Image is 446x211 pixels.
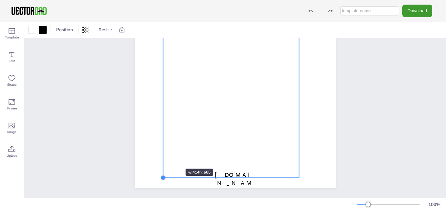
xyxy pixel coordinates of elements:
img: VectorDad-1.png [11,6,48,16]
span: Image [7,129,16,135]
span: Frame [7,106,17,111]
span: Shape [7,82,16,87]
input: template name [340,6,399,15]
div: w: 414 h: 665 [186,169,213,176]
span: [DOMAIN_NAME] [215,171,256,195]
button: Resize [96,25,115,35]
span: Position [55,27,74,33]
span: Text [9,59,15,64]
button: Download [402,5,432,17]
div: 100 % [426,201,442,208]
span: Template [5,35,19,40]
span: Upload [7,153,17,158]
